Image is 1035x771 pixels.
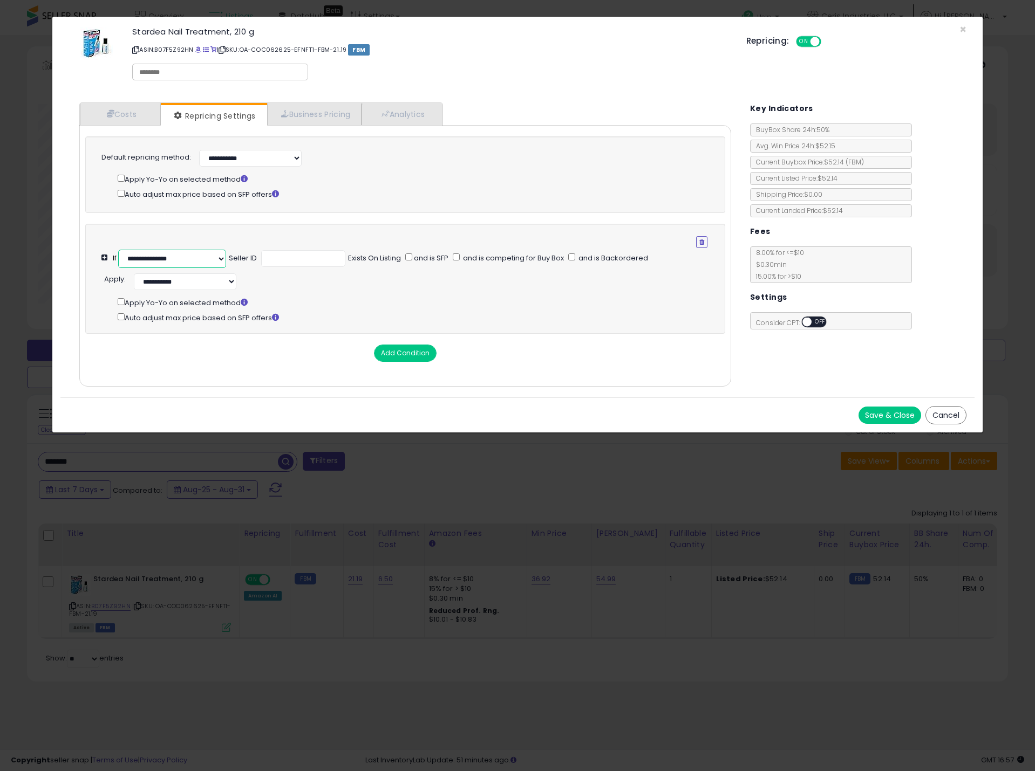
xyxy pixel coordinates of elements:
[203,45,209,54] a: All offer listings
[348,44,370,56] span: FBM
[751,260,787,269] span: $0.30 min
[118,311,720,323] div: Auto adjust max price based on SFP offers
[859,407,921,424] button: Save & Close
[750,225,771,238] h5: Fees
[267,103,362,125] a: Business Pricing
[846,157,864,167] span: ( FBM )
[104,271,126,285] div: :
[195,45,201,54] a: BuyBox page
[210,45,216,54] a: Your listing only
[118,296,720,308] div: Apply Yo-Yo on selected method
[161,105,267,127] a: Repricing Settings
[751,174,837,183] span: Current Listed Price: $52.14
[751,157,864,167] span: Current Buybox Price:
[132,41,730,58] p: ASIN: B07F5Z92HN | SKU: OA-COC062625-EFNFT1-FBM-21.19
[80,103,161,125] a: Costs
[132,27,730,36] h3: Stardea Nail Treatment, 210 g
[412,253,448,263] span: and is SFP
[750,291,787,304] h5: Settings
[959,22,966,37] span: ×
[577,253,648,263] span: and is Backordered
[118,173,707,185] div: Apply Yo-Yo on selected method
[750,102,813,115] h5: Key Indicators
[751,125,829,134] span: BuyBox Share 24h: 50%
[461,253,564,263] span: and is competing for Buy Box
[751,141,835,150] span: Avg. Win Price 24h: $52.15
[101,153,191,163] label: Default repricing method:
[751,206,843,215] span: Current Landed Price: $52.14
[374,345,437,362] button: Add Condition
[118,188,707,200] div: Auto adjust max price based on SFP offers
[824,157,864,167] span: $52.14
[751,318,841,327] span: Consider CPT:
[104,274,124,284] span: Apply
[751,248,804,281] span: 8.00 % for <= $10
[751,272,801,281] span: 15.00 % for > $10
[746,37,789,45] h5: Repricing:
[699,239,704,245] i: Remove Condition
[797,37,811,46] span: ON
[812,318,829,327] span: OFF
[925,406,966,424] button: Cancel
[80,27,113,60] img: 51-FxO-5CuL._SL60_.jpg
[362,103,441,125] a: Analytics
[819,37,836,46] span: OFF
[229,253,257,264] div: Seller ID
[348,253,401,264] div: Exists On Listing
[751,190,822,199] span: Shipping Price: $0.00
